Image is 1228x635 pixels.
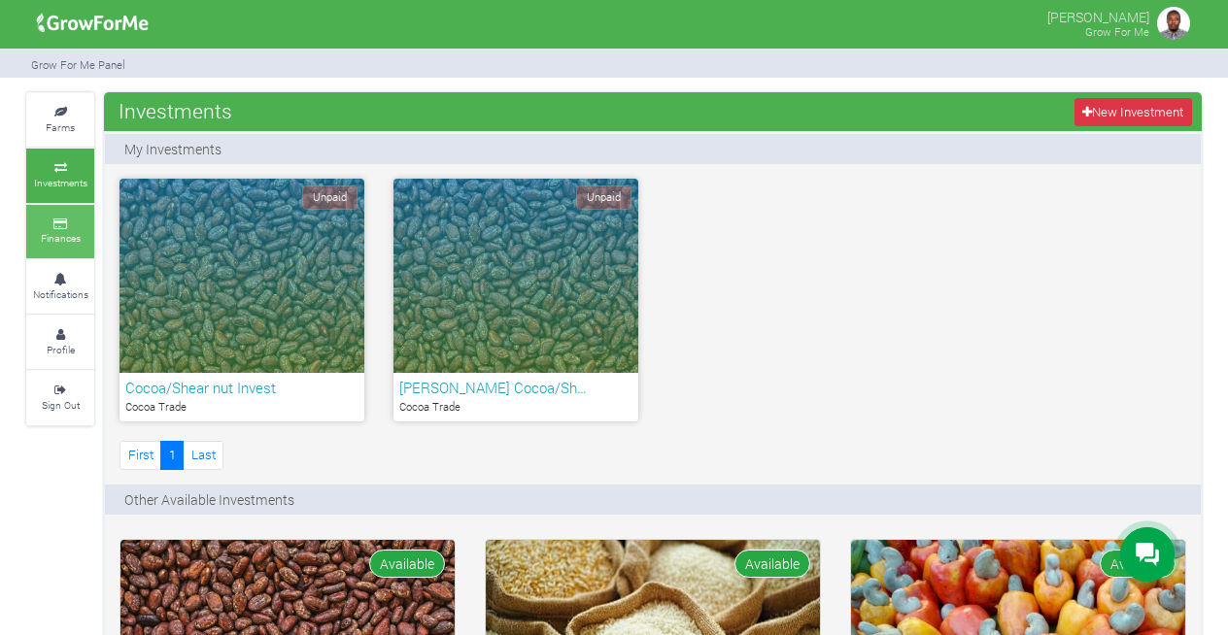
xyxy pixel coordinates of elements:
small: Investments [34,176,87,189]
nav: Page Navigation [119,441,223,469]
p: Cocoa Trade [399,399,632,416]
span: Available [369,550,445,578]
span: Investments [114,91,237,130]
small: Notifications [33,287,88,301]
a: Last [183,441,223,469]
p: [PERSON_NAME] [1047,4,1149,27]
span: Unpaid [302,185,358,210]
small: Grow For Me Panel [31,57,125,72]
small: Farms [46,120,75,134]
span: Available [1100,550,1176,578]
a: Sign Out [26,371,94,424]
a: 1 [160,441,184,469]
p: Cocoa Trade [125,399,358,416]
span: Unpaid [576,185,631,210]
a: Unpaid [PERSON_NAME] Cocoa/Sh… Cocoa Trade [393,179,638,421]
a: Finances [26,205,94,258]
small: Finances [41,231,81,245]
a: Profile [26,316,94,369]
a: Investments [26,149,94,202]
a: Farms [26,93,94,147]
img: growforme image [1154,4,1193,43]
p: Other Available Investments [124,489,294,510]
small: Sign Out [42,398,80,412]
h6: [PERSON_NAME] Cocoa/Sh… [399,379,632,396]
p: My Investments [124,139,222,159]
a: Unpaid Cocoa/Shear nut Invest Cocoa Trade [119,179,364,421]
small: Grow For Me [1085,24,1149,39]
h6: Cocoa/Shear nut Invest [125,379,358,396]
a: First [119,441,161,469]
img: growforme image [30,4,155,43]
span: Available [734,550,810,578]
small: Profile [47,343,75,356]
a: Notifications [26,260,94,314]
a: New Investment [1074,98,1192,126]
